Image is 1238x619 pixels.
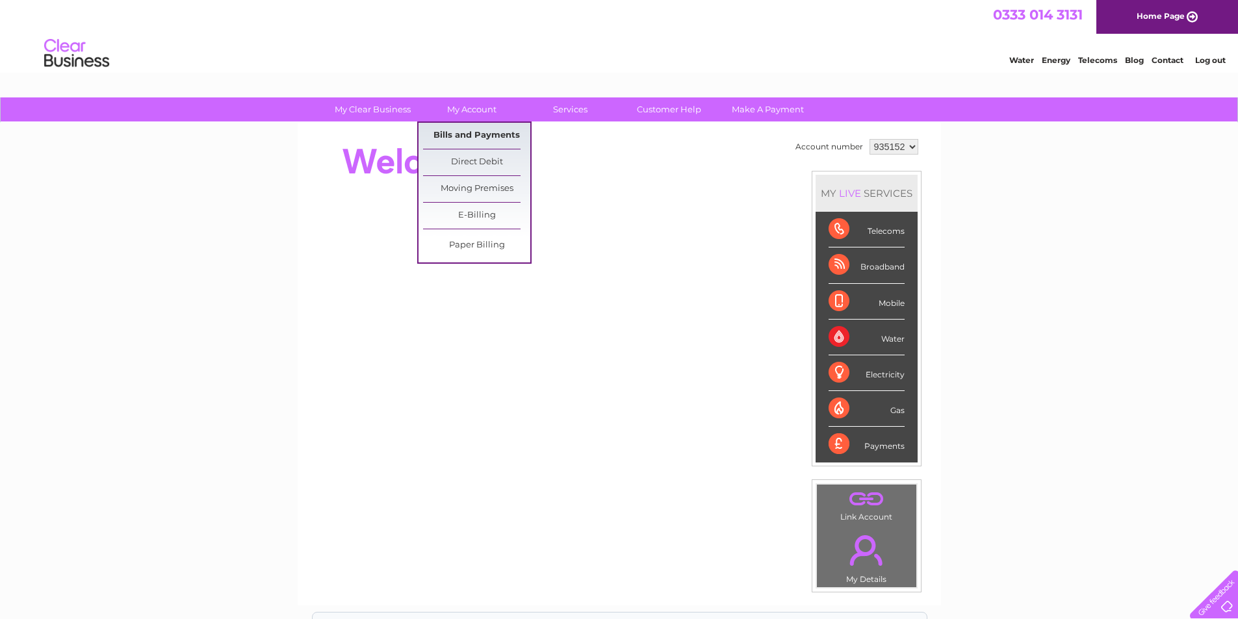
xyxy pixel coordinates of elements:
[993,6,1083,23] a: 0333 014 3131
[836,187,864,199] div: LIVE
[423,123,530,149] a: Bills and Payments
[423,149,530,175] a: Direct Debit
[1042,55,1070,65] a: Energy
[423,176,530,202] a: Moving Premises
[829,355,905,391] div: Electricity
[1195,55,1226,65] a: Log out
[313,7,927,63] div: Clear Business is a trading name of Verastar Limited (registered in [GEOGRAPHIC_DATA] No. 3667643...
[418,97,525,121] a: My Account
[816,175,918,212] div: MY SERVICES
[319,97,426,121] a: My Clear Business
[816,484,917,525] td: Link Account
[829,427,905,462] div: Payments
[615,97,723,121] a: Customer Help
[423,203,530,229] a: E-Billing
[423,233,530,259] a: Paper Billing
[820,488,913,511] a: .
[829,247,905,283] div: Broadband
[829,391,905,427] div: Gas
[829,284,905,320] div: Mobile
[44,34,110,73] img: logo.png
[1125,55,1144,65] a: Blog
[1078,55,1117,65] a: Telecoms
[714,97,821,121] a: Make A Payment
[829,320,905,355] div: Water
[1152,55,1183,65] a: Contact
[1009,55,1034,65] a: Water
[816,524,917,588] td: My Details
[792,136,866,158] td: Account number
[820,527,913,573] a: .
[517,97,624,121] a: Services
[829,212,905,247] div: Telecoms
